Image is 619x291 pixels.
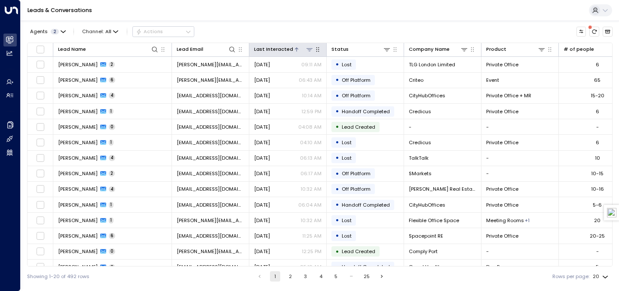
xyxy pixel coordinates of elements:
[254,217,270,224] span: Jul 10, 2025
[300,170,322,177] p: 06:17 AM
[596,108,599,115] div: 6
[58,201,98,208] span: Jak Beshi
[254,155,270,161] span: Jul 09, 2025
[335,261,339,273] div: •
[409,170,432,177] span: SMarkets
[58,108,98,115] span: Annabel Crawshaw
[590,232,605,239] div: 20-25
[300,139,322,146] p: 04:10 AM
[177,92,244,99] span: jak@cityhuboffices.com
[342,248,375,255] span: Lead Created
[362,271,372,282] button: Go to page 25
[404,119,481,134] td: -
[486,108,518,115] span: Private Office
[342,232,352,239] span: Lost
[177,186,244,192] span: nico.kidel@knoxrealestate.co.uk
[300,271,311,282] button: Go to page 3
[409,201,445,208] span: CityHubOffices
[28,6,92,14] a: Leads & Conversations
[409,45,450,53] div: Company Name
[486,139,518,146] span: Private Office
[36,263,45,271] span: Toggle select row
[109,77,115,83] span: 6
[36,216,45,225] span: Toggle select row
[335,214,339,226] div: •
[80,27,121,36] span: Channel:
[481,166,559,181] td: -
[486,232,518,239] span: Private Office
[302,232,322,239] p: 11:25 AM
[301,61,322,68] p: 09:11 AM
[254,139,270,146] span: Jul 09, 2025
[58,61,98,68] span: Natalie Lelliott
[36,185,45,193] span: Toggle select row
[254,271,388,282] nav: pagination navigation
[109,248,115,254] span: 0
[105,29,111,34] span: All
[58,170,98,177] span: Labake Ajimobi
[481,119,559,134] td: -
[58,248,98,255] span: Lauren Richardson
[409,155,429,161] span: TalkTalk
[596,124,599,130] div: -
[593,201,602,208] div: 5-6
[298,201,322,208] p: 06:04 AM
[564,45,594,53] div: # of people
[335,121,339,133] div: •
[132,26,194,37] div: Button group with a nested menu
[299,77,322,84] p: 06:43 AM
[285,271,295,282] button: Go to page 2
[342,155,352,161] span: Lost
[36,45,45,54] span: Toggle select all
[177,217,244,224] span: Adrian.Goldney@flexibleofficespace.co
[58,217,98,224] span: Adrian Goldney
[109,139,113,145] span: 1
[486,61,518,68] span: Private Office
[335,230,339,241] div: •
[80,27,121,36] button: Channel:All
[254,248,270,255] span: Jul 10, 2025
[342,92,371,99] span: Off Platform
[51,29,59,34] span: 2
[177,248,244,255] span: Oliver.Levesley@knightfrank.com
[576,27,586,37] button: Customize
[302,92,322,99] p: 10:14 AM
[409,77,423,84] span: Criteo
[109,108,113,115] span: 1
[486,77,499,84] span: Event
[301,108,322,115] p: 12:59 PM
[109,217,113,223] span: 1
[409,92,445,99] span: CityHubOffices
[36,76,45,84] span: Toggle select row
[481,244,559,259] td: -
[300,186,322,192] p: 10:32 AM
[331,45,391,53] div: Status
[342,61,352,68] span: Lost
[409,139,431,146] span: Credicus
[335,246,339,257] div: •
[177,108,244,115] span: ac@credicus.com
[486,263,509,270] span: Day Pass
[298,124,322,130] p: 04:08 AM
[331,271,341,282] button: Go to page 5
[409,61,455,68] span: TLG London Limited
[177,263,244,270] span: olha@qured.com
[58,155,98,161] span: David Piercey
[335,199,339,211] div: •
[254,124,270,130] span: Jul 09, 2025
[36,107,45,116] span: Toggle select row
[109,202,113,208] span: 1
[109,124,115,130] span: 0
[346,271,356,282] div: …
[254,77,270,84] span: Jul 08, 2025
[254,61,270,68] span: Jul 07, 2025
[177,45,236,53] div: Lead Email
[58,263,98,270] span: Olha Zyuz
[589,27,599,37] span: There are new threads available. Refresh the grid to view the latest updates.
[342,139,352,146] span: Lost
[300,217,322,224] p: 10:32 AM
[254,263,270,270] span: Jul 11, 2025
[109,170,115,176] span: 2
[525,217,530,224] div: Private Office
[409,248,438,255] span: Comply Port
